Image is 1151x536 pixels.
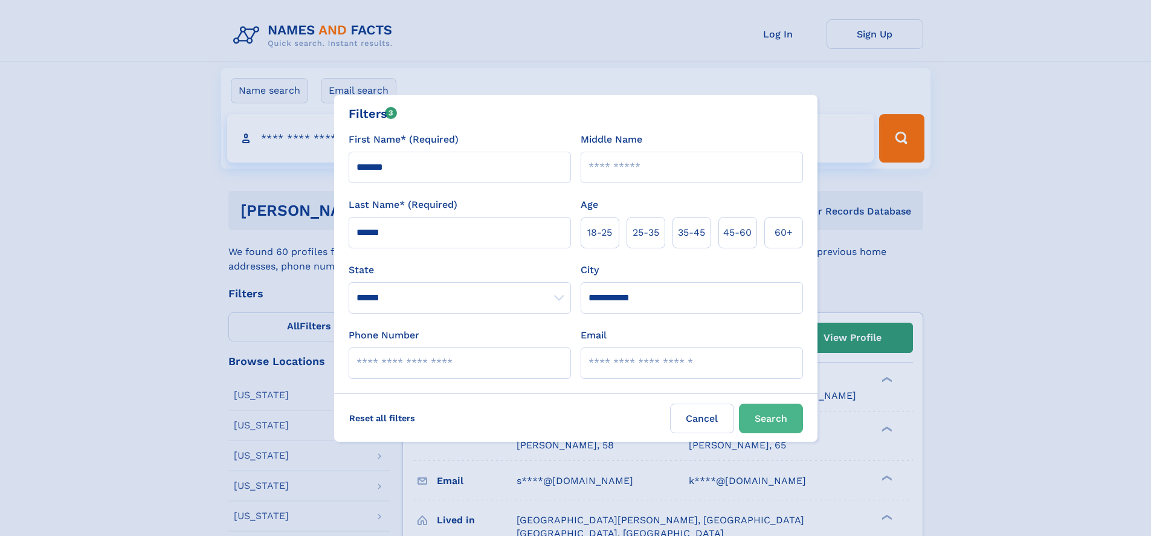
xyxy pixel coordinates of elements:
[581,328,607,343] label: Email
[341,404,423,433] label: Reset all filters
[587,225,612,240] span: 18‑25
[723,225,752,240] span: 45‑60
[349,105,398,123] div: Filters
[581,263,599,277] label: City
[349,263,571,277] label: State
[581,132,642,147] label: Middle Name
[349,198,457,212] label: Last Name* (Required)
[739,404,803,433] button: Search
[349,132,459,147] label: First Name* (Required)
[670,404,734,433] label: Cancel
[775,225,793,240] span: 60+
[349,328,419,343] label: Phone Number
[678,225,705,240] span: 35‑45
[581,198,598,212] label: Age
[633,225,659,240] span: 25‑35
